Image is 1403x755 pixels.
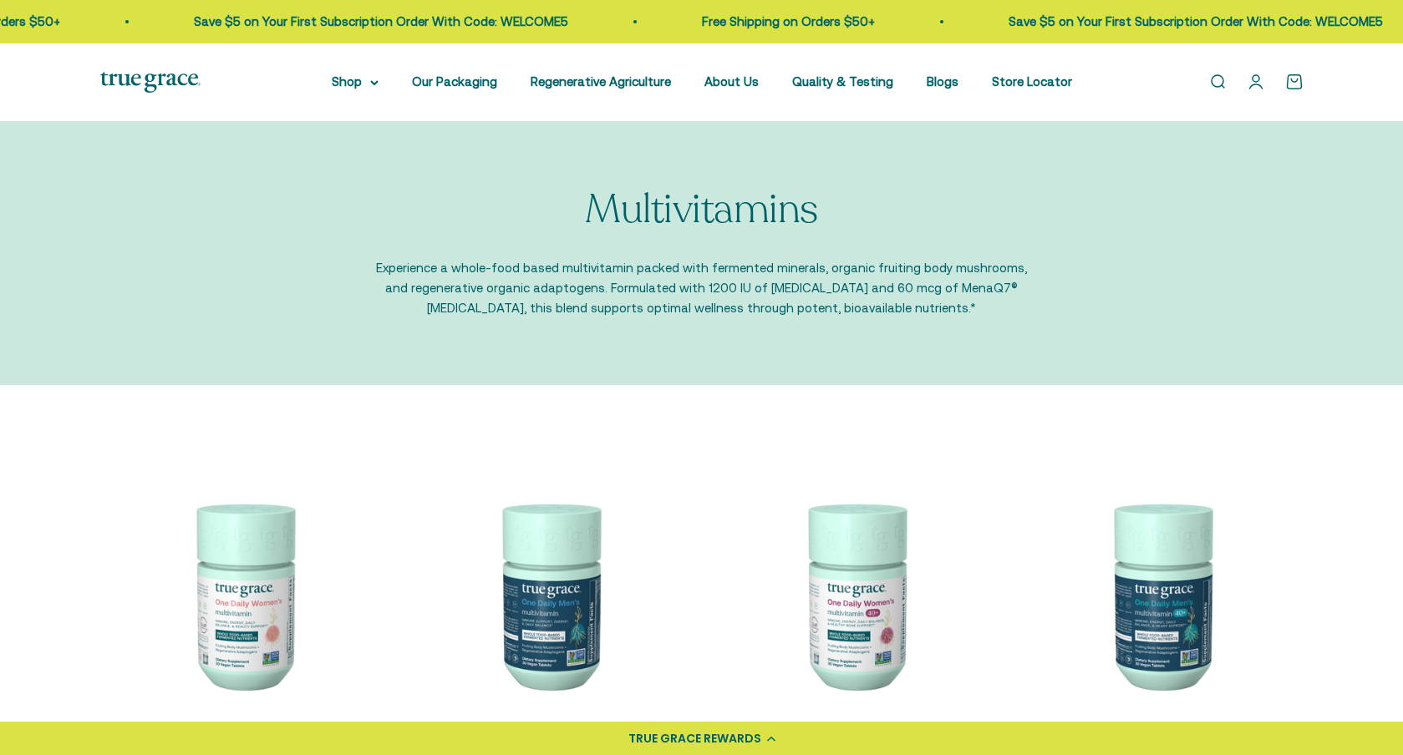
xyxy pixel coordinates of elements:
p: Save $5 on Your First Subscription Order With Code: WELCOME5 [1009,12,1383,32]
img: One Daily Men's Multivitamin [406,452,692,737]
p: Save $5 on Your First Subscription Order With Code: WELCOME5 [194,12,568,32]
a: Blogs [927,74,958,89]
img: We select ingredients that play a concrete role in true health, and we include them at effective ... [100,452,386,737]
img: One Daily Men's 40+ Multivitamin [1018,452,1304,737]
a: Our Packaging [412,74,497,89]
p: Experience a whole-food based multivitamin packed with fermented minerals, organic fruiting body ... [376,258,1028,318]
a: Regenerative Agriculture [531,74,671,89]
img: Daily Multivitamin for Immune Support, Energy, Daily Balance, and Healthy Bone Support* Vitamin A... [712,452,998,737]
a: Store Locator [992,74,1072,89]
div: TRUE GRACE REWARDS [628,730,761,747]
p: Multivitamins [585,188,818,232]
a: About Us [704,74,759,89]
summary: Shop [332,72,379,92]
a: Quality & Testing [792,74,893,89]
a: Free Shipping on Orders $50+ [702,14,875,28]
